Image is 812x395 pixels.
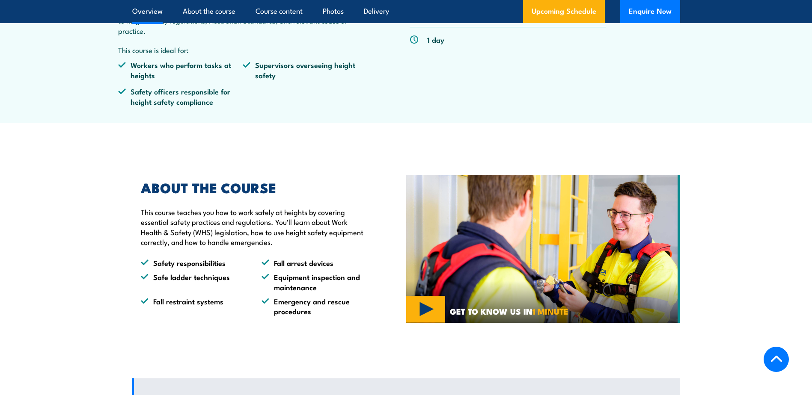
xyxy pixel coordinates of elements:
[450,307,568,315] span: GET TO KNOW US IN
[141,296,246,316] li: Fall restraint systems
[141,258,246,268] li: Safety responsibilities
[427,35,444,44] p: 1 day
[118,60,243,80] li: Workers who perform tasks at heights
[141,272,246,292] li: Safe ladder techniques
[243,60,368,80] li: Supervisors overseeing height safety
[262,272,367,292] li: Equipment inspection and maintenance
[406,175,680,323] img: Work Safely at Heights TRAINING (2)
[141,181,367,193] h2: ABOUT THE COURSE
[141,207,367,247] p: This course teaches you how to work safely at heights by covering essential safety practices and ...
[532,305,568,317] strong: 1 MINUTE
[262,258,367,268] li: Fall arrest devices
[118,45,368,55] p: This course is ideal for:
[262,296,367,316] li: Emergency and rescue procedures
[118,86,243,106] li: Safety officers responsible for height safety compliance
